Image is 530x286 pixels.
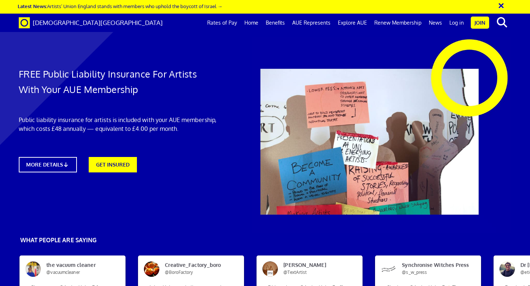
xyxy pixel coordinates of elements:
[446,14,467,32] a: Log in
[289,14,334,32] a: AUE Represents
[89,157,137,172] a: GET INSURED
[425,14,446,32] a: News
[33,19,163,26] span: [DEMOGRAPHIC_DATA][GEOGRAPHIC_DATA]
[204,14,241,32] a: Rates of Pay
[491,15,513,30] button: search
[18,3,47,9] strong: Latest News:
[396,261,467,276] span: Synchronise Witches Press
[19,115,218,133] p: Public liability insurance for artists is included with your AUE membership, which costs £48 annu...
[18,3,222,9] a: Latest News:Artists’ Union England stands with members who uphold the boycott of Israel →
[19,66,218,97] h1: FREE Public Liability Insurance For Artists With Your AUE Membership
[165,269,193,275] span: @BoroFactory
[241,14,262,32] a: Home
[262,14,289,32] a: Benefits
[159,261,230,276] span: Creative_Factory_boro
[334,14,371,32] a: Explore AUE
[19,157,77,172] a: MORE DETAILS
[371,14,425,32] a: Renew Membership
[278,261,349,276] span: [PERSON_NAME]
[13,14,168,32] a: Brand [DEMOGRAPHIC_DATA][GEOGRAPHIC_DATA]
[471,17,489,29] a: Join
[46,269,79,275] span: @vacuumcleaner
[402,269,427,275] span: @s_w_press
[283,269,307,275] span: @TextArtist
[41,261,112,276] span: the vacuum cleaner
